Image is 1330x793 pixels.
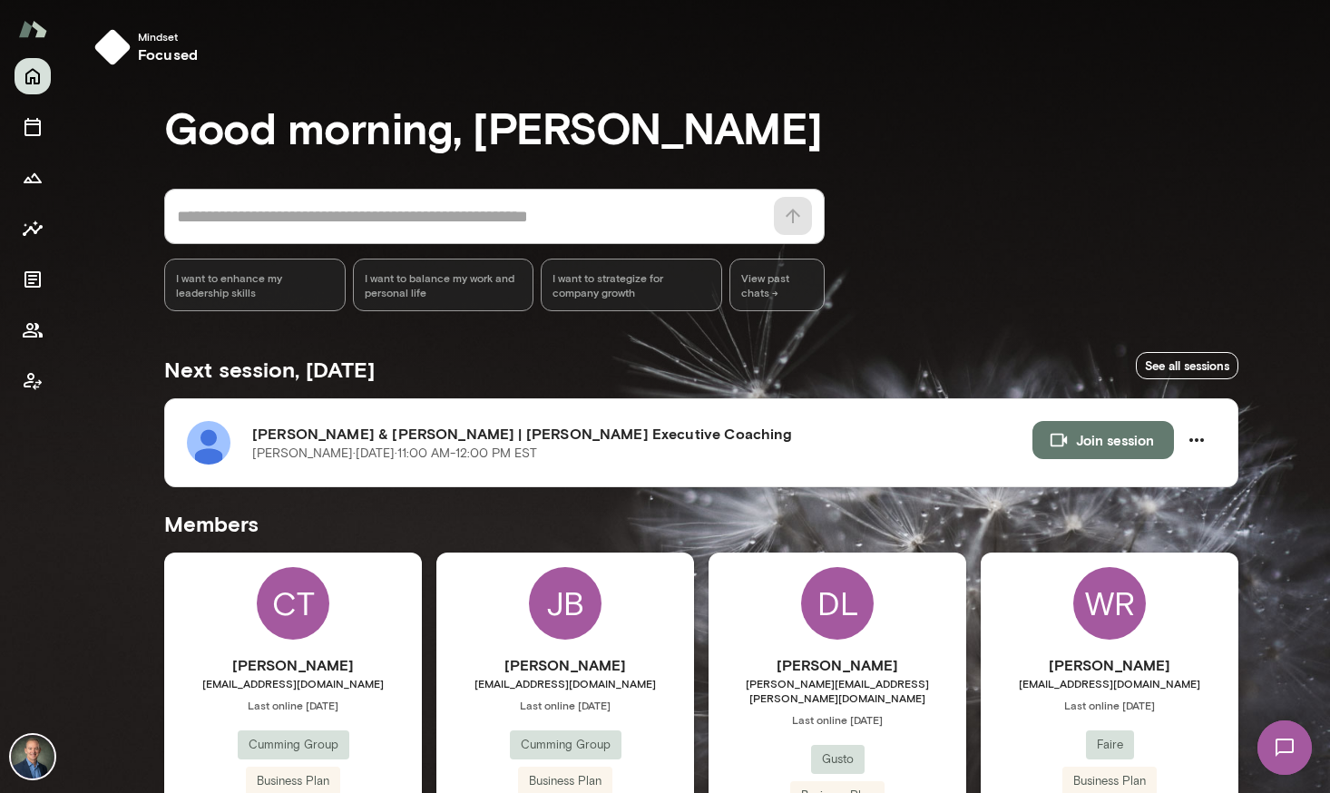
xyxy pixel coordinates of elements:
span: [EMAIL_ADDRESS][DOMAIN_NAME] [981,676,1238,690]
span: Faire [1086,736,1134,754]
span: Last online [DATE] [981,698,1238,712]
span: Last online [DATE] [164,698,422,712]
h6: focused [138,44,198,65]
span: I want to enhance my leadership skills [176,270,334,299]
h6: [PERSON_NAME] [164,654,422,676]
span: [EMAIL_ADDRESS][DOMAIN_NAME] [436,676,694,690]
a: See all sessions [1136,352,1238,380]
button: Insights [15,210,51,247]
img: mindset [94,29,131,65]
div: CT [257,567,329,640]
h6: [PERSON_NAME] [981,654,1238,676]
h6: [PERSON_NAME] [436,654,694,676]
h6: [PERSON_NAME] [709,654,966,676]
div: WR [1073,567,1146,640]
span: I want to strategize for company growth [553,270,710,299]
p: [PERSON_NAME] · [DATE] · 11:00 AM-12:00 PM EST [252,445,537,463]
span: View past chats -> [729,259,825,311]
button: Home [15,58,51,94]
img: Mento [18,12,47,46]
span: Last online [DATE] [709,712,966,727]
img: Michael Alden [11,735,54,778]
button: Growth Plan [15,160,51,196]
div: I want to balance my work and personal life [353,259,534,311]
span: Gusto [811,750,865,769]
span: Business Plan [1062,772,1157,790]
button: Join session [1032,421,1174,459]
button: Client app [15,363,51,399]
div: I want to enhance my leadership skills [164,259,346,311]
span: Last online [DATE] [436,698,694,712]
span: Cumming Group [238,736,349,754]
div: DL [801,567,874,640]
span: [PERSON_NAME][EMAIL_ADDRESS][PERSON_NAME][DOMAIN_NAME] [709,676,966,705]
span: Cumming Group [510,736,621,754]
button: Mindsetfocused [87,22,212,73]
button: Members [15,312,51,348]
h5: Members [164,509,1238,538]
span: Mindset [138,29,198,44]
h3: Good morning, [PERSON_NAME] [164,102,1238,152]
h6: [PERSON_NAME] & [PERSON_NAME] | [PERSON_NAME] Executive Coaching [252,423,1032,445]
div: JB [529,567,601,640]
button: Sessions [15,109,51,145]
span: Business Plan [246,772,340,790]
button: Documents [15,261,51,298]
span: [EMAIL_ADDRESS][DOMAIN_NAME] [164,676,422,690]
h5: Next session, [DATE] [164,355,375,384]
div: I want to strategize for company growth [541,259,722,311]
span: Business Plan [518,772,612,790]
span: I want to balance my work and personal life [365,270,523,299]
